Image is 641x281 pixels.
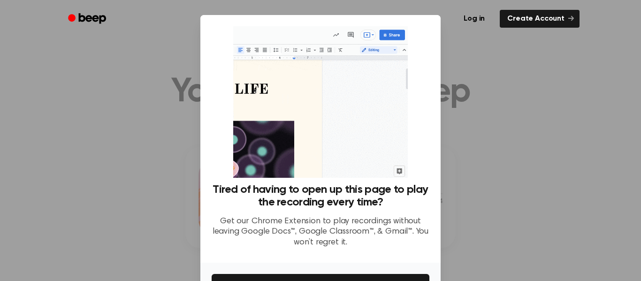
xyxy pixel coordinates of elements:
[233,26,407,178] img: Beep extension in action
[212,216,429,248] p: Get our Chrome Extension to play recordings without leaving Google Docs™, Google Classroom™, & Gm...
[61,10,114,28] a: Beep
[500,10,580,28] a: Create Account
[212,183,429,209] h3: Tired of having to open up this page to play the recording every time?
[454,8,494,30] a: Log in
